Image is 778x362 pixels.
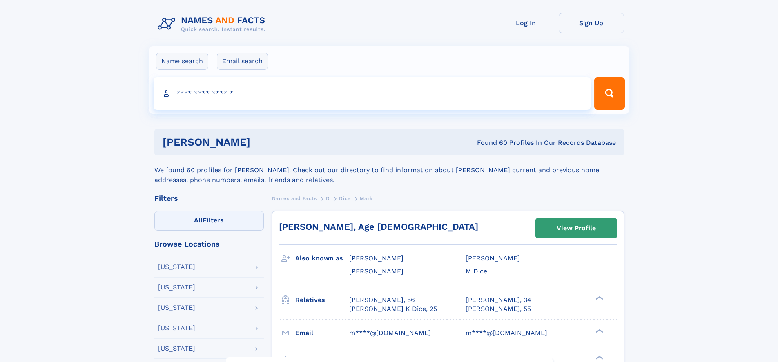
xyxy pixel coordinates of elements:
[339,195,350,201] span: Dice
[158,304,195,311] div: [US_STATE]
[360,195,372,201] span: Mark
[156,53,208,70] label: Name search
[158,284,195,291] div: [US_STATE]
[154,195,264,202] div: Filters
[158,264,195,270] div: [US_STATE]
[295,293,349,307] h3: Relatives
[158,345,195,352] div: [US_STATE]
[339,193,350,203] a: Dice
[536,218,617,238] a: View Profile
[466,295,531,304] a: [PERSON_NAME], 34
[349,254,403,262] span: [PERSON_NAME]
[557,219,596,238] div: View Profile
[559,13,624,33] a: Sign Up
[279,222,478,232] a: [PERSON_NAME], Age [DEMOGRAPHIC_DATA]
[466,304,531,313] a: [PERSON_NAME], 55
[154,211,264,231] label: Filters
[466,254,520,262] span: [PERSON_NAME]
[295,326,349,340] h3: Email
[326,193,330,203] a: D
[594,355,604,360] div: ❯
[493,13,559,33] a: Log In
[217,53,268,70] label: Email search
[349,304,437,313] a: [PERSON_NAME] K Dice, 25
[363,138,616,147] div: Found 60 Profiles In Our Records Database
[466,267,487,275] span: M Dice
[594,77,624,110] button: Search Button
[594,328,604,333] div: ❯
[349,267,403,275] span: [PERSON_NAME]
[163,137,364,147] h1: [PERSON_NAME]
[194,216,203,224] span: All
[349,295,415,304] a: [PERSON_NAME], 56
[326,195,330,201] span: D
[594,295,604,300] div: ❯
[154,240,264,248] div: Browse Locations
[272,193,317,203] a: Names and Facts
[154,155,624,185] div: We found 60 profiles for [PERSON_NAME]. Check out our directory to find information about [PERSON...
[295,251,349,265] h3: Also known as
[154,77,591,110] input: search input
[154,13,272,35] img: Logo Names and Facts
[158,325,195,331] div: [US_STATE]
